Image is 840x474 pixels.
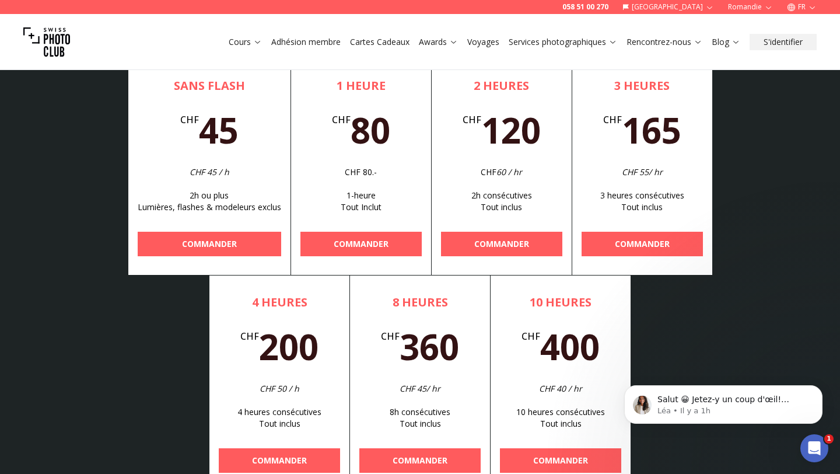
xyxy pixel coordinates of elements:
[481,113,541,148] h5: 120
[824,434,834,444] span: 1
[300,166,422,213] div: CHF 80.- 1-heure Tout Inclut
[138,232,281,256] button: COMMANDER
[603,113,622,148] span: CHF
[259,329,318,364] h5: 200
[300,78,422,94] h4: 1 HEURE
[381,329,400,364] span: CHF
[345,34,414,50] button: Cartes Cadeaux
[359,448,481,473] button: COMMANDER
[467,36,499,48] a: Voyages
[800,434,828,462] iframe: Intercom live chat
[582,166,703,213] div: 3 heures consécutives Tout inclus
[138,190,281,213] div: 2h ou plus Lumières, flashes & modeleurs exclus
[190,166,229,177] em: CHF 45 / h
[441,232,562,256] button: COMMANDER
[260,383,299,394] em: CHF 50 / h
[267,34,345,50] button: Adhésion membre
[712,36,740,48] a: Blog
[500,294,621,311] h4: 10 HEURES
[463,113,481,148] span: CHF
[300,232,422,256] button: COMMANDER
[521,329,540,364] span: CHF
[496,166,522,177] em: 60 / hr
[441,166,562,213] div: CHF 2h consécutives Tout inclus
[582,232,703,256] button: COMMANDER
[332,113,351,148] span: CHF
[474,238,529,250] b: COMMANDER
[359,294,481,311] h4: 8 HEURES
[419,36,458,48] a: Awards
[509,36,617,48] a: Services photographiques
[615,238,670,250] b: COMMANDER
[182,238,237,250] b: COMMANDER
[252,455,307,466] b: COMMANDER
[441,78,562,94] h4: 2 HEURES
[219,383,340,430] div: 4 heures consécutives Tout inclus
[533,455,588,466] b: COMMANDER
[400,329,459,364] h5: 360
[229,36,262,48] a: Cours
[622,166,663,177] em: CHF 55/ hr
[562,2,608,12] a: 058 51 00 270
[626,36,702,48] a: Rencontrez-nous
[334,238,388,250] b: COMMANDER
[224,34,267,50] button: Cours
[138,78,281,94] h4: SANS FLASH
[351,113,390,148] h5: 80
[271,36,341,48] a: Adhésion membre
[607,361,840,442] iframe: Intercom notifications message
[23,19,70,65] img: Swiss photo club
[240,329,259,364] span: CHF
[414,34,463,50] button: Awards
[540,329,600,364] h5: 400
[707,34,745,50] button: Blog
[180,113,199,148] span: CHF
[500,383,621,430] div: 10 heures consécutives Tout inclus
[504,34,622,50] button: Services photographiques
[539,383,582,394] em: CHF 40 / hr
[622,113,681,148] h5: 165
[393,455,447,466] b: COMMANDER
[582,78,703,94] h4: 3 HEURES
[463,34,504,50] button: Voyages
[219,294,340,311] h4: 4 HEURES
[219,448,340,473] button: COMMANDER
[750,34,817,50] button: S'identifier
[199,113,239,148] h5: 45
[350,36,409,48] a: Cartes Cadeaux
[359,383,481,430] div: 8h consécutives Tout inclus
[400,383,440,394] em: CHF 45/ hr
[622,34,707,50] button: Rencontrez-nous
[500,448,621,473] button: COMMANDER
